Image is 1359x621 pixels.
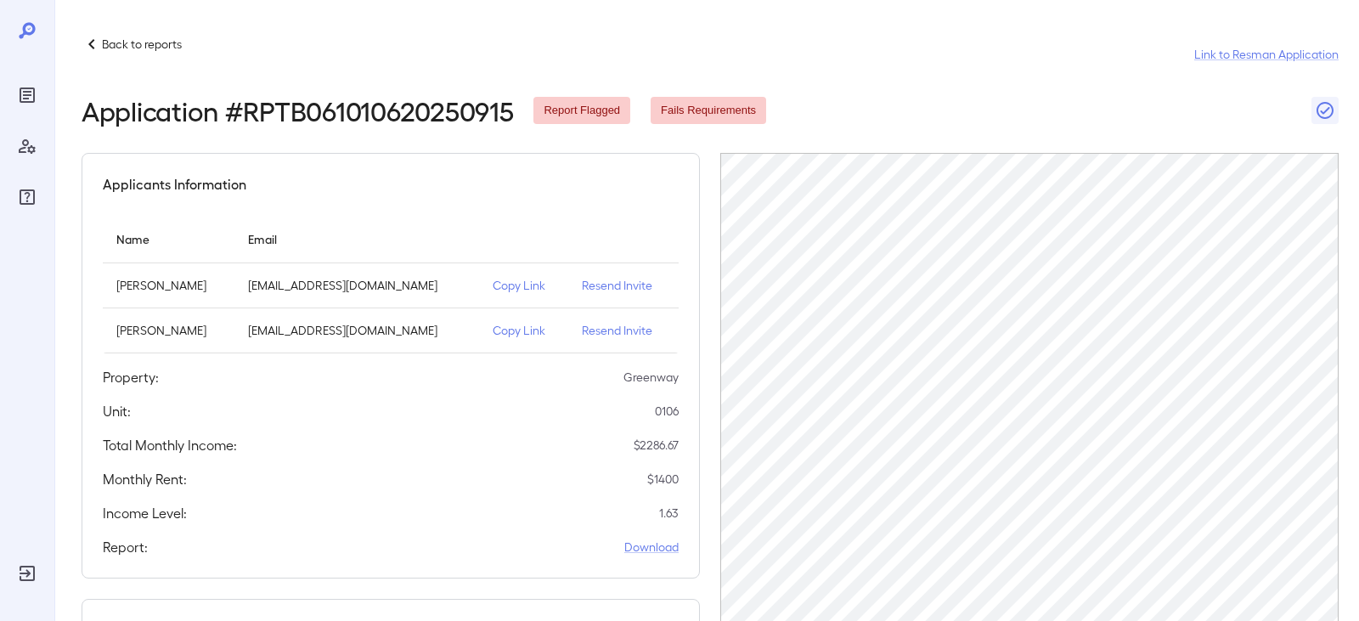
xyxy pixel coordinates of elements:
[493,322,555,339] p: Copy Link
[103,503,187,523] h5: Income Level:
[103,215,234,263] th: Name
[14,133,41,160] div: Manage Users
[647,471,679,488] p: $ 1400
[533,103,630,119] span: Report Flagged
[493,277,555,294] p: Copy Link
[623,369,679,386] p: Greenway
[624,539,679,556] a: Download
[14,82,41,109] div: Reports
[248,322,465,339] p: [EMAIL_ADDRESS][DOMAIN_NAME]
[82,95,513,126] h2: Application # RPTB061010620250915
[582,277,665,294] p: Resend Invite
[103,401,131,421] h5: Unit:
[103,537,148,557] h5: Report:
[248,277,465,294] p: [EMAIL_ADDRESS][DOMAIN_NAME]
[14,183,41,211] div: FAQ
[582,322,665,339] p: Resend Invite
[103,435,237,455] h5: Total Monthly Income:
[651,103,766,119] span: Fails Requirements
[103,469,187,489] h5: Monthly Rent:
[102,36,182,53] p: Back to reports
[116,322,221,339] p: [PERSON_NAME]
[634,437,679,454] p: $ 2286.67
[1311,97,1339,124] button: Close Report
[103,174,246,195] h5: Applicants Information
[14,560,41,587] div: Log Out
[234,215,478,263] th: Email
[116,277,221,294] p: [PERSON_NAME]
[1194,46,1339,63] a: Link to Resman Application
[103,215,679,353] table: simple table
[659,505,679,522] p: 1.63
[655,403,679,420] p: 0106
[103,367,159,387] h5: Property:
